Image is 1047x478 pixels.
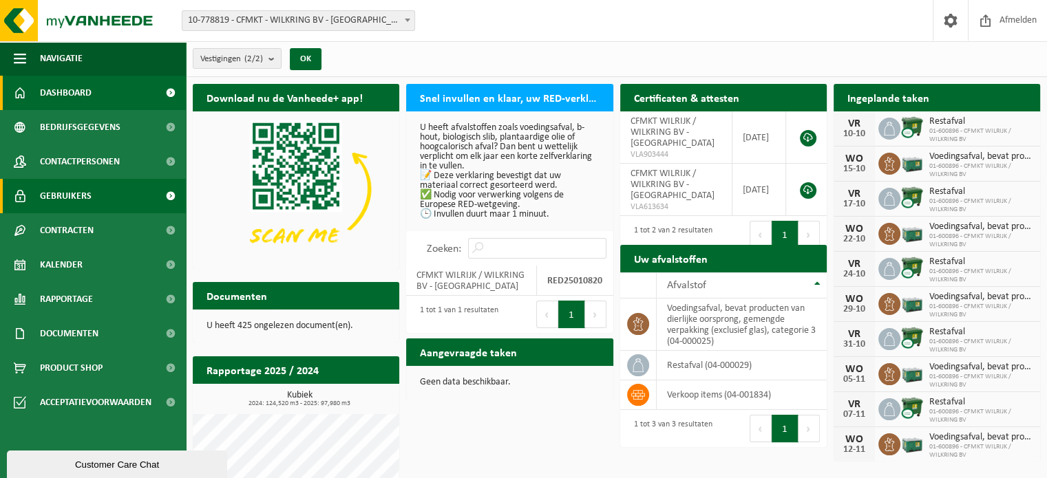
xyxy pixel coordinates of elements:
div: VR [840,118,868,129]
span: Voedingsafval, bevat producten van dierlijke oorsprong, gemengde verpakking (exc... [929,292,1033,303]
div: VR [840,329,868,340]
h2: Uw afvalstoffen [620,245,721,272]
span: Acceptatievoorwaarden [40,385,151,420]
span: Restafval [929,327,1033,338]
img: WB-1100-CU [900,396,924,420]
span: 01-600896 - CFMKT WILRIJK / WILKRING BV [929,408,1033,424]
td: verkoop items (04-001834) [657,380,827,410]
button: Next [799,221,820,248]
span: VLA613634 [631,202,722,213]
span: 01-600896 - CFMKT WILRIJK / WILKRING BV [929,373,1033,389]
img: PB-LB-0680-HPE-GN-01 [900,291,924,314]
h2: Ingeplande taken [834,84,943,111]
div: VR [840,188,868,199]
span: Restafval [929,397,1033,408]
button: Previous [536,301,558,328]
span: Voedingsafval, bevat producten van dierlijke oorsprong, gemengde verpakking (exc... [929,151,1033,162]
span: 10-778819 - CFMKT - WILKRING BV - WILRIJK [182,10,415,31]
button: OK [290,48,321,70]
div: 10-10 [840,129,868,139]
span: Restafval [929,257,1033,268]
span: 01-600896 - CFMKT WILRIJK / WILKRING BV [929,197,1033,214]
span: 01-600896 - CFMKT WILRIJK / WILKRING BV [929,268,1033,284]
span: VLA903444 [631,149,722,160]
button: Vestigingen(2/2) [193,48,282,69]
span: 01-600896 - CFMKT WILRIJK / WILKRING BV [929,232,1033,249]
td: [DATE] [732,164,786,216]
label: Zoeken: [427,243,461,254]
h2: Certificaten & attesten [620,84,753,111]
span: 10-778819 - CFMKT - WILKRING BV - WILRIJK [182,11,414,30]
div: 1 tot 3 van 3 resultaten [627,413,712,444]
div: 1 tot 1 van 1 resultaten [413,299,498,329]
span: 01-600896 - CFMKT WILRIJK / WILKRING BV [929,443,1033,459]
button: Previous [750,415,772,442]
button: 1 [772,221,799,248]
span: 01-600896 - CFMKT WILRIJK / WILKRING BV [929,303,1033,319]
span: Navigatie [40,41,83,76]
h2: Aangevraagde taken [406,338,531,365]
span: Documenten [40,316,98,351]
img: PB-LB-0680-HPE-GN-01 [900,151,924,174]
button: Next [585,301,606,328]
img: WB-1100-CU [900,256,924,279]
h2: Rapportage 2025 / 2024 [193,356,332,383]
div: 24-10 [840,270,868,279]
span: Afvalstof [667,280,706,291]
td: [DATE] [732,111,786,164]
span: Vestigingen [200,49,263,69]
count: (2/2) [244,54,263,63]
h2: Download nu de Vanheede+ app! [193,84,377,111]
div: VR [840,399,868,410]
span: CFMKT WILRIJK / WILKRING BV - [GEOGRAPHIC_DATA] [631,169,715,201]
div: 17-10 [840,199,868,209]
span: Dashboard [40,76,92,110]
span: Restafval [929,186,1033,197]
button: 1 [558,301,585,328]
button: 1 [772,415,799,442]
span: 2024: 124,520 m3 - 2025: 97,980 m3 [200,400,399,407]
p: U heeft afvalstoffen zoals voedingsafval, b-hout, biologisch slib, plantaardige olie of hoogcalor... [420,123,599,219]
iframe: chat widget [7,448,230,478]
img: PB-LB-0680-HPE-GN-01 [900,431,924,455]
span: Rapportage [40,282,93,316]
span: Contracten [40,213,94,248]
div: 07-11 [840,410,868,420]
span: 01-600896 - CFMKT WILRIJK / WILKRING BV [929,127,1033,144]
div: VR [840,259,868,270]
p: U heeft 425 ongelezen document(en). [207,321,385,331]
span: 01-600896 - CFMKT WILRIJK / WILKRING BV [929,162,1033,179]
div: 31-10 [840,340,868,349]
img: PB-LB-0680-HPE-GN-01 [900,221,924,244]
div: WO [840,364,868,375]
p: Geen data beschikbaar. [420,378,599,387]
strong: RED25010820 [547,276,602,286]
td: voedingsafval, bevat producten van dierlijke oorsprong, gemengde verpakking (exclusief glas), cat... [657,298,827,351]
div: 12-11 [840,445,868,455]
span: Voedingsafval, bevat producten van dierlijke oorsprong, gemengde verpakking (exc... [929,432,1033,443]
img: WB-1100-CU [900,326,924,349]
div: WO [840,153,868,164]
img: WB-1100-CU [900,116,924,139]
span: 01-600896 - CFMKT WILRIJK / WILKRING BV [929,338,1033,354]
h3: Kubiek [200,391,399,407]
span: Kalender [40,248,83,282]
span: Bedrijfsgegevens [40,110,120,144]
div: 1 tot 2 van 2 resultaten [627,219,712,250]
div: 29-10 [840,305,868,314]
td: CFMKT WILRIJK / WILKRING BV - [GEOGRAPHIC_DATA] [406,265,537,296]
span: Contactpersonen [40,144,120,179]
img: WB-1100-CU [900,186,924,209]
div: WO [840,434,868,445]
img: Download de VHEPlus App [193,111,399,266]
div: 22-10 [840,235,868,244]
h2: Snel invullen en klaar, uw RED-verklaring voor 2025 [406,84,613,111]
span: Gebruikers [40,179,92,213]
span: Voedingsafval, bevat producten van dierlijke oorsprong, gemengde verpakking (exc... [929,221,1033,232]
span: Restafval [929,116,1033,127]
div: WO [840,294,868,305]
div: 05-11 [840,375,868,384]
h2: Documenten [193,282,281,309]
div: WO [840,224,868,235]
img: PB-LB-0680-HPE-GN-01 [900,361,924,384]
